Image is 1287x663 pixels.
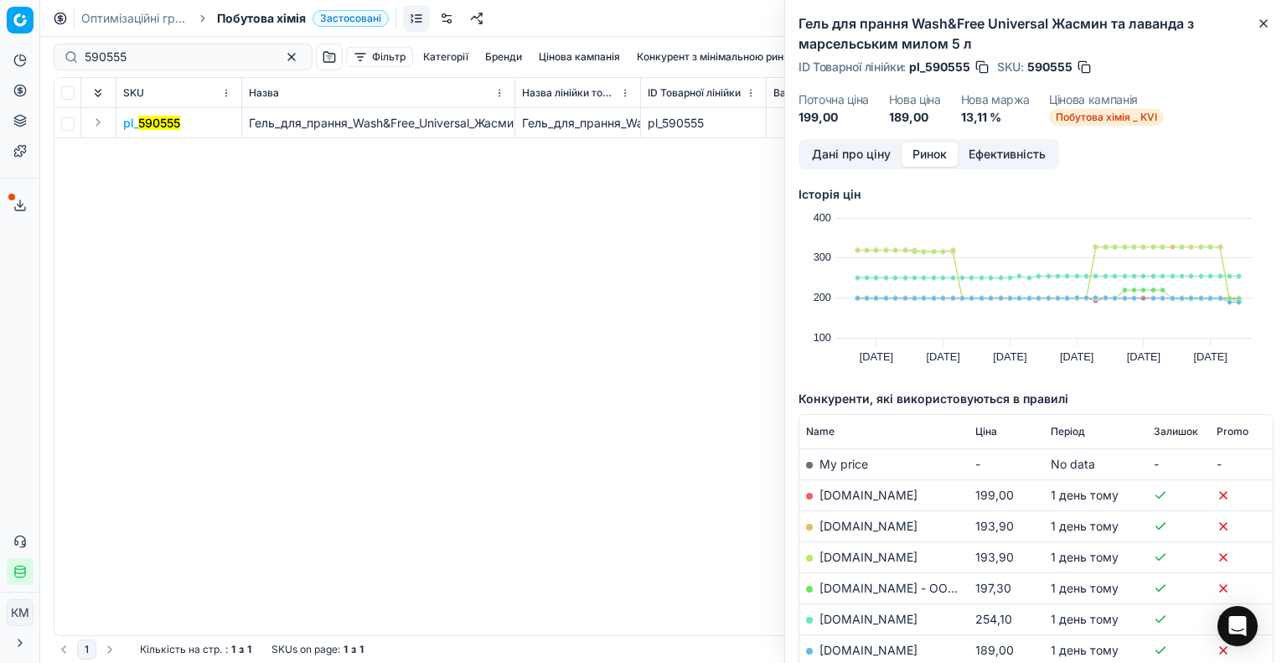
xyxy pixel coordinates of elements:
span: 1 день тому [1051,643,1119,657]
span: Залишок [1154,425,1198,438]
input: Пошук по SKU або назві [85,49,268,65]
a: [DOMAIN_NAME] [819,519,917,533]
button: Бренди [478,47,529,67]
span: Застосовані [313,10,389,27]
span: Promo [1217,425,1248,438]
span: 1 день тому [1051,581,1119,595]
text: [DATE] [1194,350,1228,363]
span: 254,10 [975,612,1012,626]
a: [DOMAIN_NAME] - ООО «Эпицентр К» [819,581,1040,595]
span: Назва [249,86,279,100]
text: [DATE] [927,350,960,363]
h5: Історія цін [799,186,1274,203]
a: [DOMAIN_NAME] [819,643,917,657]
span: 1 день тому [1051,488,1119,502]
span: Вартість [773,86,816,100]
strong: 1 [344,643,348,656]
a: [DOMAIN_NAME] [819,488,917,502]
button: Конкурент з мінімальною ринковою ціною [630,47,853,67]
button: Дані про ціну [801,142,902,167]
span: pl_590555 [909,59,970,75]
dd: 189,00 [889,109,941,126]
span: Побутова хімія [217,10,306,27]
div: : [140,643,251,656]
span: My price [819,457,868,471]
text: 100 [814,331,831,344]
text: 200 [814,291,831,303]
td: - [1210,448,1273,479]
span: SKUs on page : [271,643,340,656]
span: 193,90 [975,550,1014,564]
dt: Нова ціна [889,94,941,106]
span: SKU : [997,61,1024,73]
span: ID Товарної лінійки : [799,61,906,73]
button: 1 [77,640,96,660]
button: pl_590555 [123,115,180,132]
span: 1 день тому [1051,519,1119,533]
button: Ефективність [958,142,1057,167]
span: Кількість на стр. [140,643,222,656]
nav: breadcrumb [81,10,389,27]
strong: з [351,643,356,656]
button: Go to next page [100,640,120,660]
span: Побутова хіміяЗастосовані [217,10,389,27]
dd: 199,00 [799,109,869,126]
strong: 1 [359,643,364,656]
td: No data [1044,448,1147,479]
strong: з [239,643,244,656]
strong: 1 [247,643,251,656]
span: pl_ [123,115,180,132]
button: Expand all [88,83,108,103]
span: ID Товарної лінійки [648,86,741,100]
dt: Поточна ціна [799,94,869,106]
dt: Цінова кампанія [1049,94,1164,106]
button: Фільтр [346,47,413,67]
span: SKU [123,86,144,100]
a: Оптимізаційні групи [81,10,189,27]
button: Go to previous page [54,640,74,660]
button: Expand [88,112,108,132]
div: Open Intercom Messenger [1217,606,1258,646]
span: 199,00 [975,488,1014,502]
td: - [1147,448,1210,479]
text: [DATE] [1060,350,1093,363]
h2: Гель для прання Wash&Free Universal Жасмин та лаванда з марсельським милом 5 л [799,13,1274,54]
h5: Конкуренти, які використовуються в правилі [799,391,1274,407]
button: Ринок [902,142,958,167]
button: Категорії [416,47,475,67]
div: Гель_для_прання_Wash&Free_Universal_Жасмин_та_лаванда_з_марсельським_милом_5_л [522,115,633,132]
div: 164,22 [773,115,885,132]
span: Назва лінійки товарів [522,86,617,100]
strong: 1 [231,643,235,656]
span: 197,30 [975,581,1011,595]
span: КM [8,600,33,625]
span: Ціна [975,425,997,438]
dt: Нова маржа [961,94,1030,106]
span: Name [806,425,835,438]
span: 193,90 [975,519,1014,533]
text: [DATE] [993,350,1026,363]
dd: 13,11 % [961,109,1030,126]
span: Період [1051,425,1085,438]
span: Гель_для_прання_Wash&Free_Universal_Жасмин_та_лаванда_з_марсельським_милом_5_л [249,116,761,130]
span: 1 день тому [1051,612,1119,626]
button: КM [7,599,34,626]
a: [DOMAIN_NAME] [819,550,917,564]
span: 1 день тому [1051,550,1119,564]
nav: pagination [54,640,120,660]
span: Побутова хімія _ KVI [1049,109,1164,126]
text: [DATE] [1127,350,1160,363]
a: [DOMAIN_NAME] [819,612,917,626]
mark: 590555 [138,116,180,130]
div: pl_590555 [648,115,759,132]
text: 400 [814,211,831,224]
span: 189,00 [975,643,1014,657]
span: 590555 [1027,59,1072,75]
button: Цінова кампанія [532,47,627,67]
text: [DATE] [860,350,893,363]
td: - [969,448,1044,479]
text: 300 [814,251,831,263]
